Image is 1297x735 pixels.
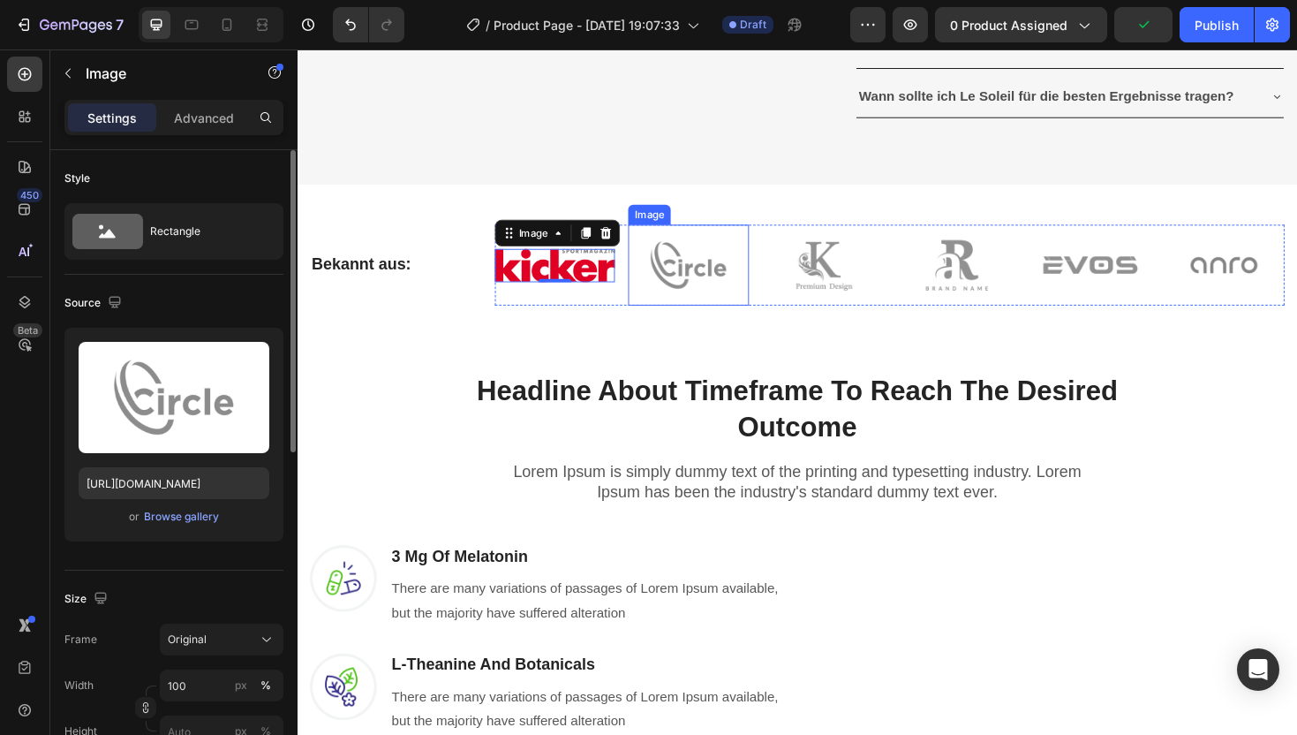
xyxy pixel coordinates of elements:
button: Publish [1180,7,1254,42]
div: Browse gallery [144,509,219,525]
div: Publish [1195,16,1239,34]
p: There are many variations of passages of Lorem Ipsum available, but the majority have suffered al... [100,674,514,725]
p: Settings [87,109,137,127]
span: Original [168,632,207,648]
div: Undo/Redo [333,7,404,42]
p: Image [86,63,236,84]
button: 7 [7,7,132,42]
p: Headline About Timeframe To Reach The Desired Outcome [178,344,881,420]
div: Source [64,292,125,315]
label: Width [64,678,94,693]
iframe: Design area [298,49,1297,735]
input: https://example.com/image.jpg [79,467,269,499]
label: Frame [64,632,97,648]
img: preview-image [79,342,269,453]
button: 0 product assigned [935,7,1107,42]
span: Draft [740,17,766,33]
span: or [129,506,140,527]
p: 3 Mg Of Melatonin [100,527,514,549]
button: Browse gallery [143,508,220,526]
div: Open Intercom Messenger [1237,648,1279,691]
div: Rectangle [150,211,258,252]
button: Original [160,624,283,655]
input: px% [160,670,283,701]
button: px [255,675,276,696]
span: 0 product assigned [950,16,1067,34]
p: L-Theanine And Botanicals [100,641,514,663]
p: 7 [116,14,124,35]
p: There are many variations of passages of Lorem Ipsum available, but the majority have suffered al... [100,559,514,610]
p: Lorem Ipsum is simply dummy text of the printing and typesetting industry. Lorem Ipsum has been t... [222,437,837,481]
div: % [260,678,271,693]
button: % [230,675,252,696]
div: Image [354,167,392,183]
div: Style [64,170,90,186]
p: Advanced [174,109,234,127]
span: / [486,16,490,34]
span: Product Page - [DATE] 19:07:33 [494,16,680,34]
div: 450 [17,188,42,202]
div: Size [64,587,111,611]
div: Beta [13,323,42,337]
div: px [235,678,247,693]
